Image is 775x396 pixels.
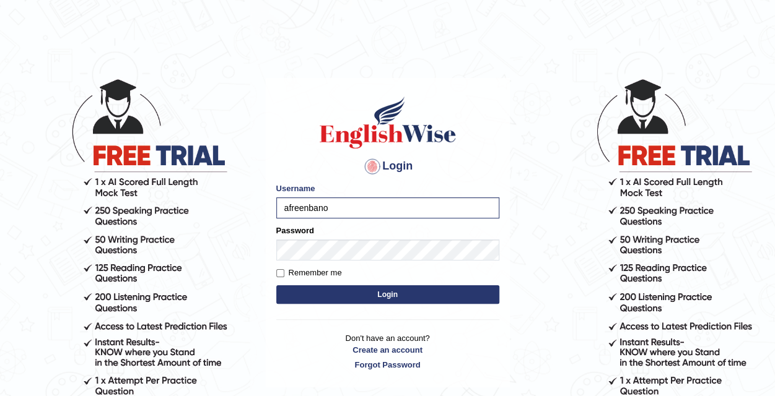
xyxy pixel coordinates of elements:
[276,267,342,279] label: Remember me
[317,95,458,150] img: Logo of English Wise sign in for intelligent practice with AI
[276,183,315,194] label: Username
[276,285,499,304] button: Login
[276,332,499,371] p: Don't have an account?
[276,225,314,236] label: Password
[276,269,284,277] input: Remember me
[276,344,499,356] a: Create an account
[276,359,499,371] a: Forgot Password
[276,157,499,176] h4: Login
